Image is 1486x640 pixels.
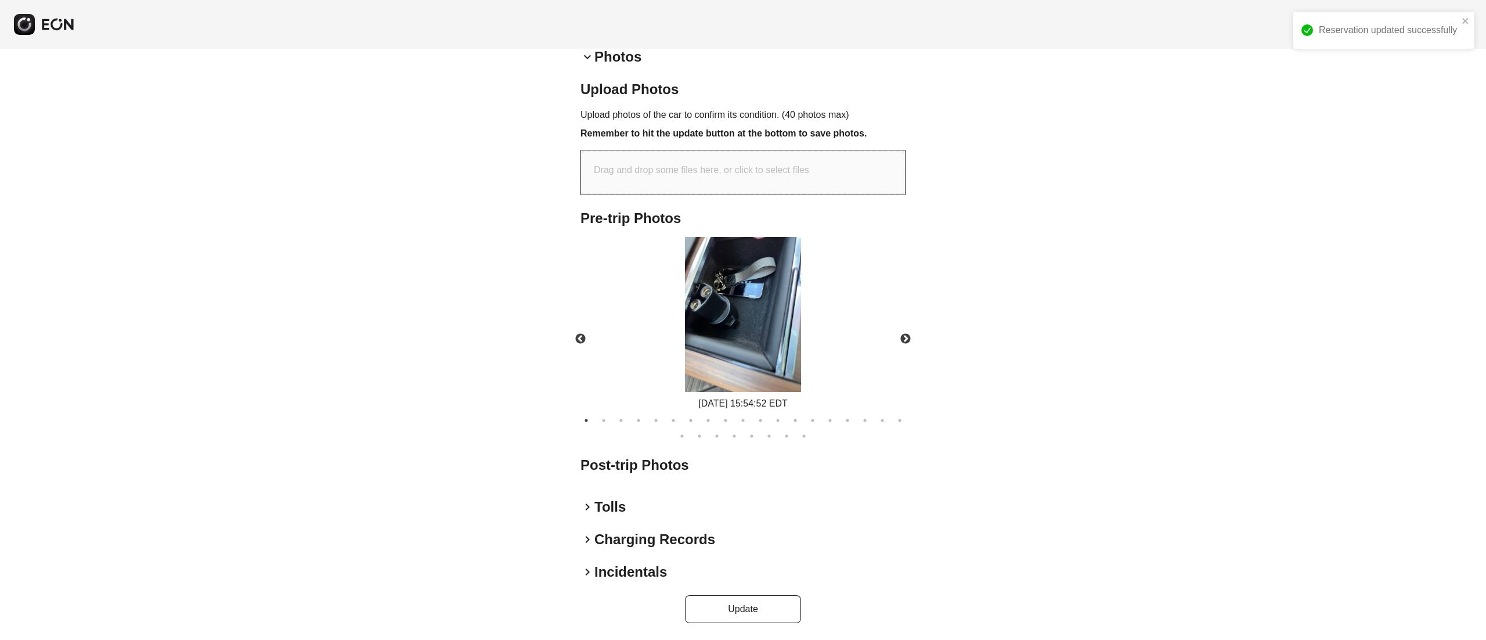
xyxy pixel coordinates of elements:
button: 7 [685,415,697,426]
button: 27 [798,430,810,442]
img: https://fastfleet.me/rails/active_storage/blobs/redirect/eyJfcmFpbHMiOnsibWVzc2FnZSI6IkJBaHBBOEk5... [685,237,801,392]
span: keyboard_arrow_right [580,533,594,546]
button: 8 [702,415,714,426]
button: 18 [877,415,888,426]
button: close [1462,16,1470,26]
h3: Remember to hit the update button at the bottom to save photos. [580,127,906,141]
h2: Post-trip Photos [580,456,906,474]
button: 25 [763,430,775,442]
div: [DATE] 15:54:52 EDT [685,397,801,411]
h2: Pre-trip Photos [580,209,906,228]
button: 14 [807,415,818,426]
button: 9 [720,415,731,426]
p: Upload photos of the car to confirm its condition. (40 photos max) [580,108,906,122]
button: 15 [824,415,836,426]
button: 19 [894,415,906,426]
button: 22 [711,430,723,442]
h2: Incidentals [594,563,667,581]
button: 26 [781,430,792,442]
h2: Photos [594,48,641,66]
button: 1 [580,415,592,426]
button: 23 [728,430,740,442]
button: 4 [633,415,644,426]
span: keyboard_arrow_down [580,50,594,64]
button: 6 [668,415,679,426]
button: 3 [615,415,627,426]
button: 20 [676,430,688,442]
button: 17 [859,415,871,426]
span: keyboard_arrow_right [580,565,594,579]
button: 2 [598,415,609,426]
button: 21 [694,430,705,442]
h2: Upload Photos [580,80,906,99]
button: Update [685,595,801,623]
button: 11 [755,415,766,426]
p: Drag and drop some files here, or click to select files [594,163,809,177]
span: keyboard_arrow_right [580,500,594,514]
button: 24 [746,430,758,442]
button: 16 [842,415,853,426]
button: Previous [560,319,601,359]
button: 13 [789,415,801,426]
h2: Charging Records [594,530,715,549]
button: Next [885,319,926,359]
button: 5 [650,415,662,426]
button: 12 [772,415,784,426]
div: Reservation updated successfully [1319,23,1458,37]
button: 10 [737,415,749,426]
h2: Tolls [594,498,626,516]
